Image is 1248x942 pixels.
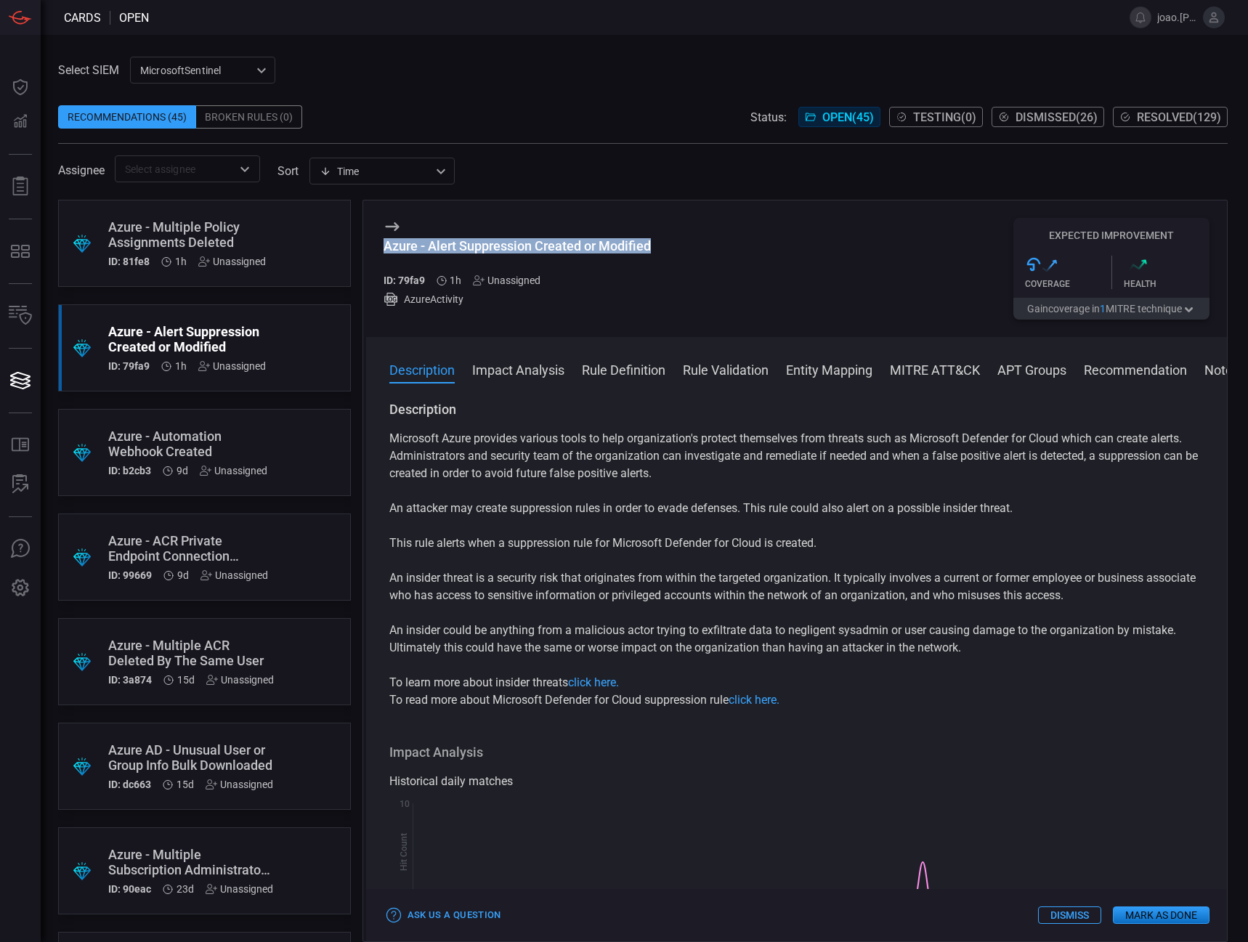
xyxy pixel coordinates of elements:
button: Resolved(129) [1113,107,1228,127]
span: Testing ( 0 ) [913,110,976,124]
button: Mark as Done [1113,906,1209,924]
button: Rule Catalog [3,428,38,463]
div: Historical daily matches [389,773,1204,790]
p: An insider could be anything from a malicious actor trying to exfiltrate data to negligent sysadm... [389,622,1204,657]
span: joao.[PERSON_NAME] [1157,12,1197,23]
button: Ask Us A Question [3,532,38,567]
h5: ID: 3a874 [108,674,152,686]
span: Sep 21, 2025 7:42 AM [177,465,188,476]
span: Sep 30, 2025 8:48 AM [175,256,187,267]
button: Dashboard [3,70,38,105]
span: Sep 15, 2025 8:30 AM [177,779,194,790]
div: Broken Rules (0) [196,105,302,129]
span: Status: [750,110,787,124]
button: Detections [3,105,38,139]
button: Gaincoverage in1MITRE technique [1013,298,1209,320]
p: MicrosoftSentinel [140,63,252,78]
button: Reports [3,169,38,204]
button: Notes [1204,360,1239,378]
button: Dismissed(26) [992,107,1104,127]
span: open [119,11,149,25]
div: Time [320,164,431,179]
button: Description [389,360,455,378]
span: Sep 30, 2025 8:48 AM [450,275,461,286]
div: Azure AD - Unusual User or Group Info Bulk Downloaded [108,742,273,773]
button: Open(45) [798,107,880,127]
button: APT Groups [997,360,1066,378]
button: Recommendation [1084,360,1187,378]
div: Azure - Alert Suppression Created or Modified [384,238,651,253]
text: Hit Count [399,834,409,872]
h5: ID: 90eac [108,883,151,895]
h3: Description [389,401,1204,418]
div: Health [1124,279,1210,289]
button: Rule Definition [582,360,665,378]
button: MITRE ATT&CK [890,360,980,378]
div: Unassigned [206,883,273,895]
div: Unassigned [206,779,273,790]
button: Cards [3,363,38,398]
h5: ID: dc663 [108,779,151,790]
div: Unassigned [200,465,267,476]
button: Ask Us a Question [384,904,505,927]
p: Microsoft Azure provides various tools to help organization's protect themselves from threats suc... [389,430,1204,482]
p: This rule alerts when a suppression rule for Microsoft Defender for Cloud is created. [389,535,1204,552]
label: Select SIEM [58,63,119,77]
input: Select assignee [119,160,232,178]
div: Unassigned [200,569,268,581]
button: Inventory [3,299,38,333]
span: Sep 07, 2025 8:52 AM [177,883,194,895]
h3: Impact Analysis [389,744,1204,761]
div: Coverage [1025,279,1111,289]
div: Azure - Automation Webhook Created [108,429,267,459]
button: Dismiss [1038,906,1101,924]
button: MITRE - Detection Posture [3,234,38,269]
span: Open ( 45 ) [822,110,874,124]
div: Azure - Alert Suppression Created or Modified [108,324,266,354]
span: Sep 30, 2025 8:48 AM [175,360,187,372]
a: click here. [729,693,779,707]
p: To read more about Microsoft Defender for Cloud suppression rule [389,691,1204,709]
span: Cards [64,11,101,25]
span: 1 [1100,303,1106,314]
h5: ID: 99669 [108,569,152,581]
button: Entity Mapping [786,360,872,378]
span: Sep 21, 2025 7:42 AM [177,569,189,581]
button: Testing(0) [889,107,983,127]
button: Preferences [3,571,38,606]
button: ALERT ANALYSIS [3,467,38,502]
div: Unassigned [198,360,266,372]
h5: ID: b2cb3 [108,465,151,476]
label: sort [277,164,299,178]
h5: Expected Improvement [1013,230,1209,241]
div: Recommendations (45) [58,105,196,129]
p: To learn more about insider threats [389,674,1204,691]
button: Rule Validation [683,360,769,378]
p: An attacker may create suppression rules in order to evade defenses. This rule could also alert o... [389,500,1204,517]
span: Dismissed ( 26 ) [1016,110,1098,124]
div: Azure - Multiple Policy Assignments Deleted [108,219,266,250]
div: Unassigned [473,275,540,286]
button: Open [235,159,255,179]
div: Unassigned [198,256,266,267]
div: Azure - Multiple Subscription Administrators Removed by the Same user [108,847,273,877]
button: Impact Analysis [472,360,564,378]
div: Azure - ACR Private Endpoint Connection Modified [108,533,268,564]
p: An insider threat is a security risk that originates from within the targeted organization. It ty... [389,569,1204,604]
div: Azure - Multiple ACR Deleted By The Same User [108,638,274,668]
h5: ID: 79fa9 [384,275,425,286]
div: Unassigned [206,674,274,686]
h5: ID: 81fe8 [108,256,150,267]
span: Assignee [58,163,105,177]
span: Resolved ( 129 ) [1137,110,1221,124]
a: click here. [568,675,619,689]
h5: ID: 79fa9 [108,360,150,372]
div: AzureActivity [384,292,651,306]
span: Sep 15, 2025 8:30 AM [177,674,195,686]
text: 10 [400,799,410,809]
